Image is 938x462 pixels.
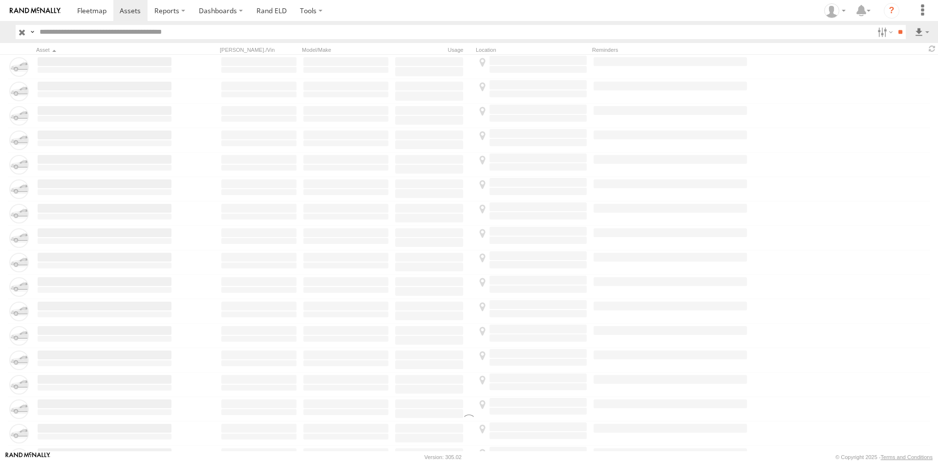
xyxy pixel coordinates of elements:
[592,46,748,53] div: Reminders
[881,454,933,460] a: Terms and Conditions
[914,25,930,39] label: Export results as...
[302,46,390,53] div: Model/Make
[476,46,588,53] div: Location
[425,454,462,460] div: Version: 305.02
[5,452,50,462] a: Visit our Website
[394,46,472,53] div: Usage
[821,3,849,18] div: Cole Carmichael
[28,25,36,39] label: Search Query
[220,46,298,53] div: [PERSON_NAME]./Vin
[884,3,899,19] i: ?
[926,44,938,53] span: Refresh
[874,25,895,39] label: Search Filter Options
[10,7,61,14] img: rand-logo.svg
[36,46,173,53] div: Click to Sort
[835,454,933,460] div: © Copyright 2025 -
